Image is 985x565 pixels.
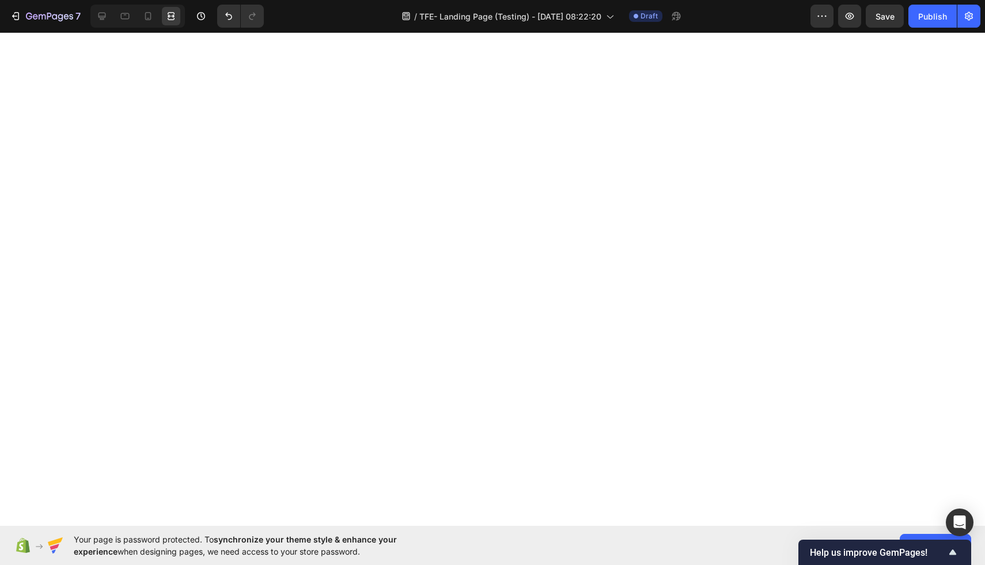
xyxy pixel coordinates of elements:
[908,5,957,28] button: Publish
[810,545,960,559] button: Show survey - Help us improve GemPages!
[918,10,947,22] div: Publish
[810,547,946,558] span: Help us improve GemPages!
[74,534,397,556] span: synchronize your theme style & enhance your experience
[414,10,417,22] span: /
[866,5,904,28] button: Save
[900,534,971,557] button: Allow access
[75,9,81,23] p: 7
[74,533,442,558] span: Your page is password protected. To when designing pages, we need access to your store password.
[876,12,895,21] span: Save
[946,509,973,536] div: Open Intercom Messenger
[217,5,264,28] div: Undo/Redo
[641,11,658,21] span: Draft
[419,10,601,22] span: TFE- Landing Page (Testing) - [DATE] 08:22:20
[5,5,86,28] button: 7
